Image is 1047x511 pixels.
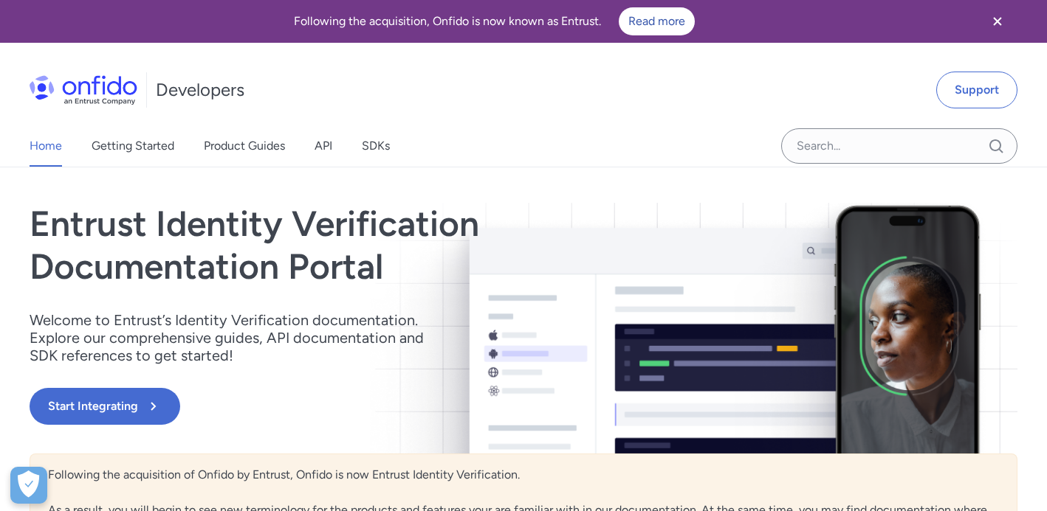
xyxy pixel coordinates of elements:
[156,78,244,102] h1: Developers
[30,311,443,364] p: Welcome to Entrust’s Identity Verification documentation. Explore our comprehensive guides, API d...
[989,13,1006,30] svg: Close banner
[30,388,721,425] a: Start Integrating
[18,7,970,35] div: Following the acquisition, Onfido is now known as Entrust.
[30,75,137,105] img: Onfido Logo
[781,128,1017,164] input: Onfido search input field
[204,125,285,167] a: Product Guides
[10,467,47,504] button: Open Preferences
[362,125,390,167] a: SDKs
[92,125,174,167] a: Getting Started
[970,3,1025,40] button: Close banner
[30,388,180,425] button: Start Integrating
[315,125,332,167] a: API
[10,467,47,504] div: Cookie Preferences
[619,7,695,35] a: Read more
[936,72,1017,108] a: Support
[30,203,721,288] h1: Entrust Identity Verification Documentation Portal
[30,125,62,167] a: Home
